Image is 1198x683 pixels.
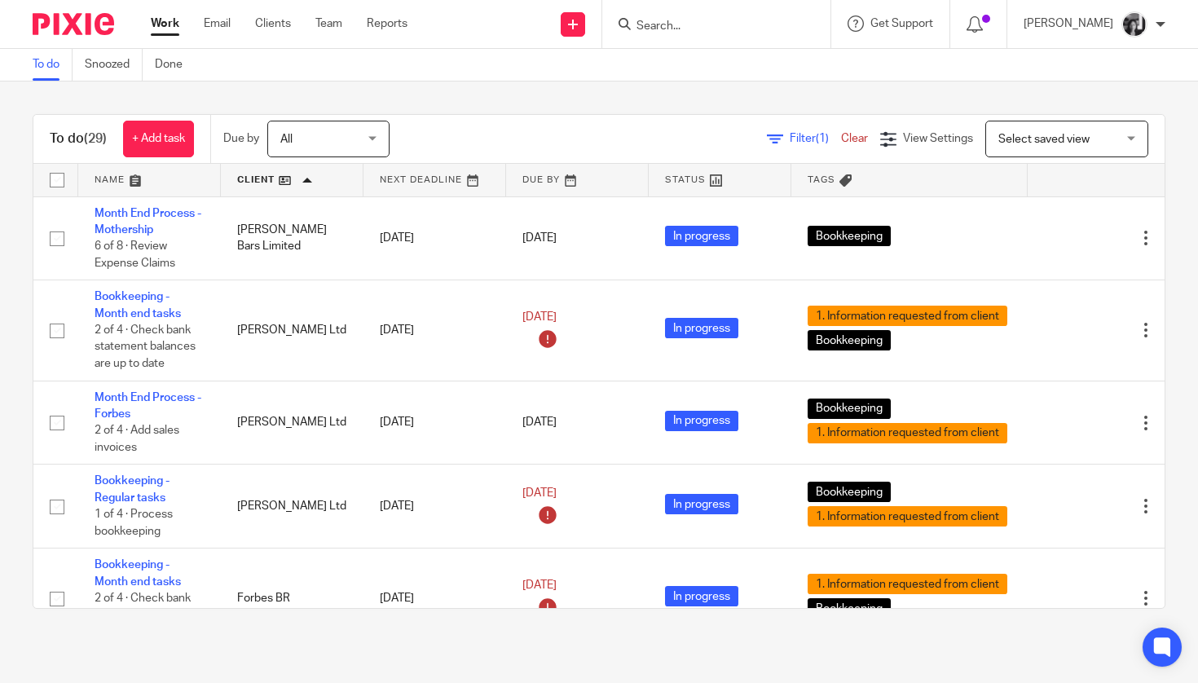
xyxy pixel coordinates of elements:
img: Pixie [33,13,114,35]
span: Bookkeeping [808,226,891,246]
a: Month End Process - Forbes [95,392,201,420]
span: [DATE] [522,311,557,323]
a: Bookkeeping - Month end tasks [95,291,181,319]
span: In progress [665,586,738,606]
td: [PERSON_NAME] Bars Limited [221,196,363,280]
h1: To do [50,130,107,148]
td: [PERSON_NAME] Ltd [221,465,363,549]
a: + Add task [123,121,194,157]
span: 2 of 4 · Add sales invoices [95,425,179,454]
a: Done [155,49,195,81]
span: In progress [665,226,738,246]
span: 6 of 8 · Review Expense Claims [95,240,175,269]
a: Reports [367,15,407,32]
a: Team [315,15,342,32]
td: Forbes BR [221,549,363,649]
span: 2 of 4 · Check bank statement balances are up to date [95,324,196,369]
a: Clients [255,15,291,32]
td: [PERSON_NAME] Ltd [221,280,363,381]
td: [DATE] [363,549,506,649]
span: In progress [665,318,738,338]
span: [DATE] [522,232,557,244]
a: Month End Process - Mothership [95,208,201,236]
span: Select saved view [998,134,1090,145]
a: To do [33,49,73,81]
span: 1. Information requested from client [808,423,1007,443]
span: Bookkeeping [808,482,891,502]
p: Due by [223,130,259,147]
span: Tags [808,175,835,184]
span: (29) [84,132,107,145]
a: Snoozed [85,49,143,81]
span: All [280,134,293,145]
span: 1. Information requested from client [808,306,1007,326]
span: [DATE] [522,487,557,499]
td: [DATE] [363,465,506,549]
a: Bookkeeping - Regular tasks [95,475,170,503]
span: (1) [816,133,829,144]
input: Search [635,20,782,34]
span: 1 of 4 · Process bookkeeping [95,509,173,537]
span: Bookkeeping [808,330,891,350]
a: Email [204,15,231,32]
span: [DATE] [522,579,557,591]
span: View Settings [903,133,973,144]
span: Bookkeeping [808,598,891,619]
span: Filter [790,133,841,144]
td: [DATE] [363,381,506,465]
td: [DATE] [363,280,506,381]
td: [DATE] [363,196,506,280]
p: [PERSON_NAME] [1024,15,1113,32]
a: Clear [841,133,868,144]
span: 1. Information requested from client [808,574,1007,594]
span: 1. Information requested from client [808,506,1007,527]
span: In progress [665,411,738,431]
span: In progress [665,494,738,514]
span: Bookkeeping [808,399,891,419]
span: [DATE] [522,416,557,428]
td: [PERSON_NAME] Ltd [221,381,363,465]
img: IMG_7103.jpg [1121,11,1147,37]
span: Get Support [870,18,933,29]
span: 2 of 4 · Check bank statement balances are up to date [95,593,196,637]
a: Bookkeeping - Month end tasks [95,559,181,587]
a: Work [151,15,179,32]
